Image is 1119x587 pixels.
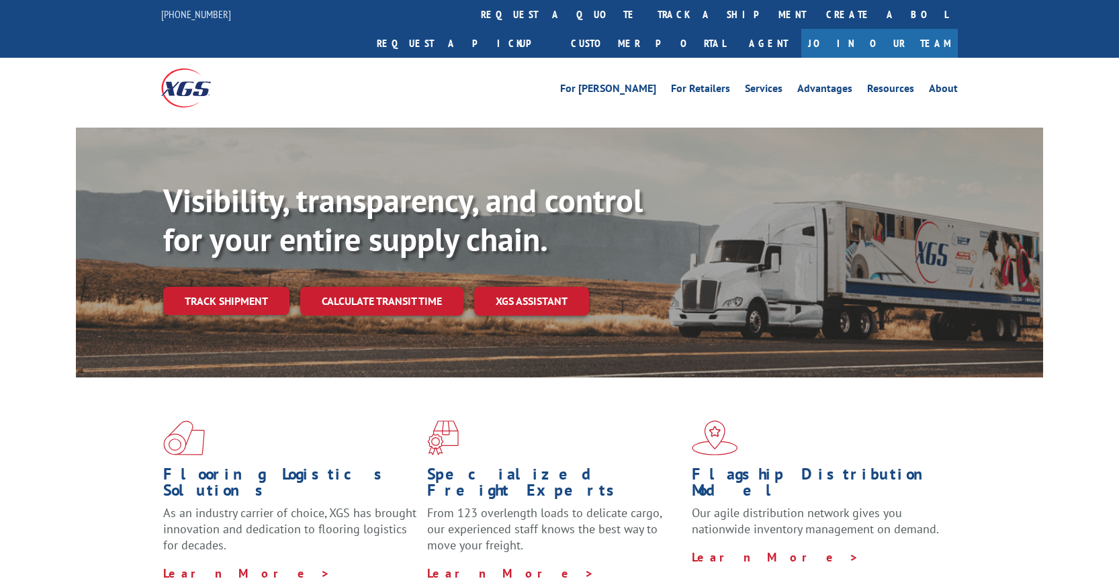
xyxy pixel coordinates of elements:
[692,505,939,537] span: Our agile distribution network gives you nationwide inventory management on demand.
[797,83,852,98] a: Advantages
[735,29,801,58] a: Agent
[427,505,681,565] p: From 123 overlength loads to delicate cargo, our experienced staff knows the best way to move you...
[671,83,730,98] a: For Retailers
[163,466,417,505] h1: Flooring Logistics Solutions
[692,466,946,505] h1: Flagship Distribution Model
[163,420,205,455] img: xgs-icon-total-supply-chain-intelligence-red
[692,549,859,565] a: Learn More >
[163,566,330,581] a: Learn More >
[867,83,914,98] a: Resources
[929,83,958,98] a: About
[474,287,589,316] a: XGS ASSISTANT
[427,420,459,455] img: xgs-icon-focused-on-flooring-red
[300,287,463,316] a: Calculate transit time
[163,287,289,315] a: Track shipment
[427,566,594,581] a: Learn More >
[161,7,231,21] a: [PHONE_NUMBER]
[163,179,643,260] b: Visibility, transparency, and control for your entire supply chain.
[561,29,735,58] a: Customer Portal
[367,29,561,58] a: Request a pickup
[163,505,416,553] span: As an industry carrier of choice, XGS has brought innovation and dedication to flooring logistics...
[801,29,958,58] a: Join Our Team
[560,83,656,98] a: For [PERSON_NAME]
[427,466,681,505] h1: Specialized Freight Experts
[692,420,738,455] img: xgs-icon-flagship-distribution-model-red
[745,83,782,98] a: Services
